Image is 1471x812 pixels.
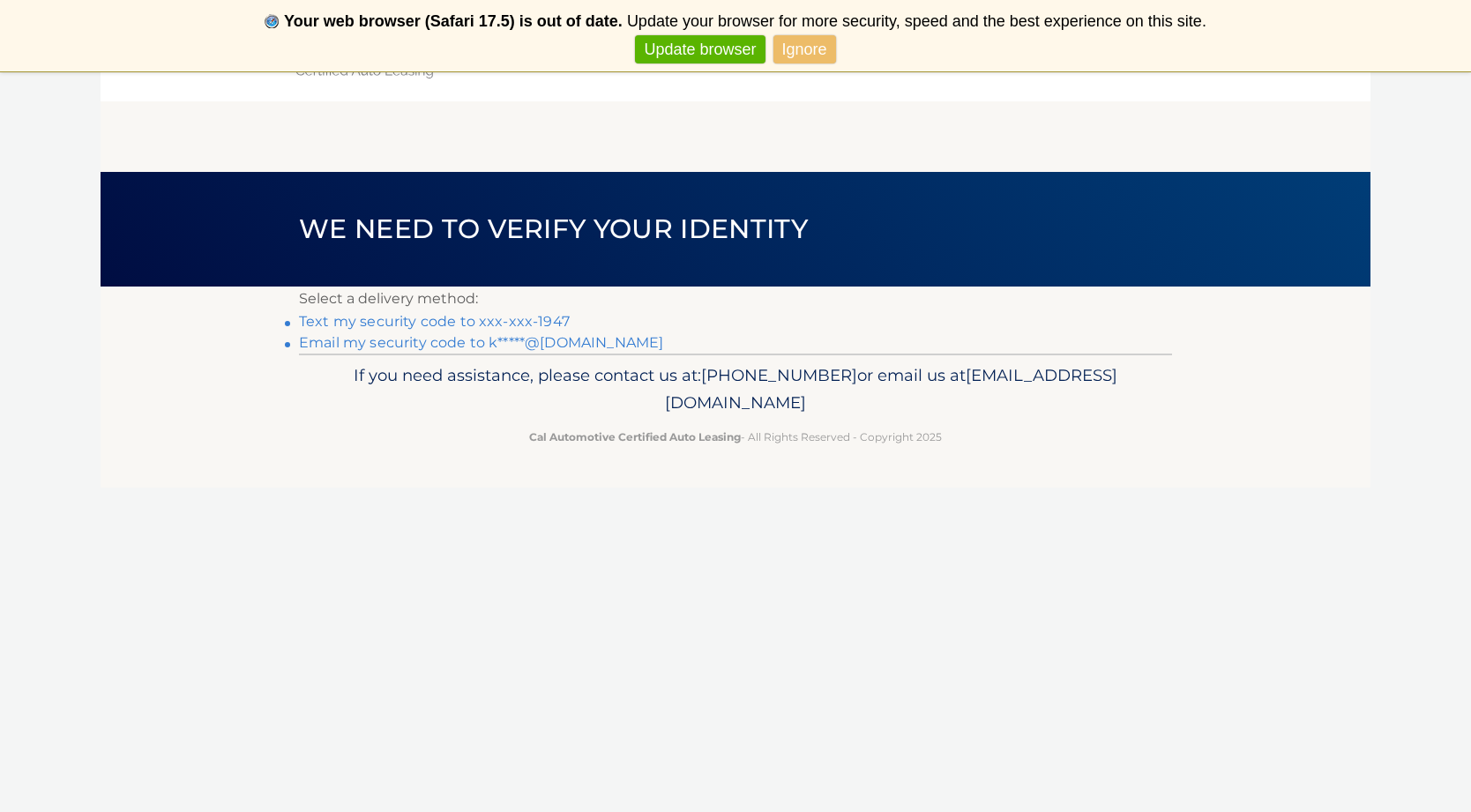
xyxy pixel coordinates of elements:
[299,313,570,330] a: Text my security code to xxx-xxx-1947
[773,35,836,64] a: Ignore
[299,287,1172,311] p: Select a delivery method:
[635,35,765,64] a: Update browser
[284,12,623,30] b: Your web browser (Safari 17.5) is out of date.
[310,428,1161,446] p: - All Rights Reserved - Copyright 2025
[310,361,1161,418] p: If you need assistance, please contact us at: or email us at
[299,212,808,245] span: We need to verify your identity
[529,430,741,443] strong: Cal Automotive Certified Auto Leasing
[627,12,1206,30] span: Update your browser for more security, speed and the best experience on this site.
[299,334,663,351] a: Email my security code to k*****@[DOMAIN_NAME]
[701,365,857,385] span: [PHONE_NUMBER]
